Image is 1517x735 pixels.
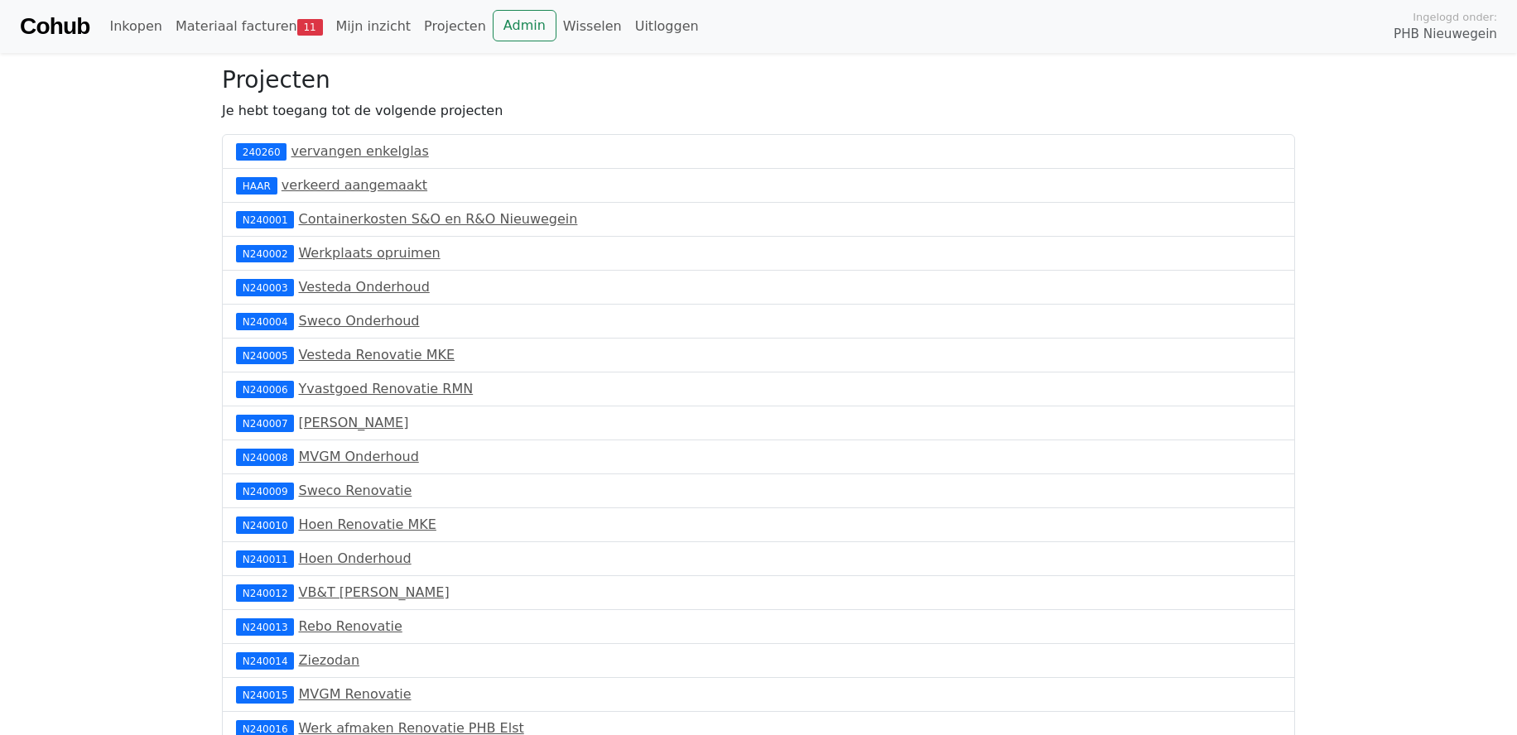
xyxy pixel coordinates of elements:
a: Sweco Renovatie [298,483,412,498]
a: Cohub [20,7,89,46]
div: N240015 [236,686,294,703]
div: N240007 [236,415,294,431]
a: Ziezodan [298,652,359,668]
a: Hoen Renovatie MKE [298,516,436,532]
a: Werkplaats opruimen [298,245,440,261]
a: Uitloggen [628,10,706,43]
a: Projecten [417,10,493,43]
a: Admin [493,10,556,41]
a: Vesteda Renovatie MKE [298,347,455,363]
div: N240006 [236,381,294,397]
div: N240011 [236,550,294,567]
div: N240003 [236,279,294,295]
a: MVGM Onderhoud [298,449,418,464]
div: N240009 [236,483,294,499]
div: N240001 [236,211,294,228]
div: N240013 [236,618,294,635]
a: Rebo Renovatie [298,618,402,634]
a: VB&T [PERSON_NAME] [298,584,449,600]
a: Inkopen [103,10,168,43]
a: Hoen Onderhoud [298,550,411,566]
a: MVGM Renovatie [298,686,411,702]
a: Sweco Onderhoud [298,313,419,329]
div: 240260 [236,143,287,160]
div: N240010 [236,516,294,533]
span: Ingelogd onder: [1413,9,1497,25]
div: N240012 [236,584,294,601]
a: vervangen enkelglas [291,143,429,159]
div: N240002 [236,245,294,262]
a: [PERSON_NAME] [298,415,408,430]
a: Yvastgoed Renovatie RMN [298,381,473,396]
a: Wisselen [556,10,628,43]
a: Containerkosten S&O en R&O Nieuwegein [298,211,577,227]
div: HAAR [236,177,277,194]
a: verkeerd aangemaakt [282,177,427,193]
p: Je hebt toegang tot de volgende projecten [222,101,1295,121]
span: 11 [297,19,323,36]
div: N240014 [236,652,294,669]
div: N240008 [236,449,294,465]
a: Vesteda Onderhoud [298,279,429,295]
div: N240004 [236,313,294,329]
h3: Projecten [222,66,1295,94]
span: PHB Nieuwegein [1394,25,1497,44]
div: N240005 [236,347,294,363]
a: Materiaal facturen11 [169,10,330,43]
a: Mijn inzicht [330,10,418,43]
